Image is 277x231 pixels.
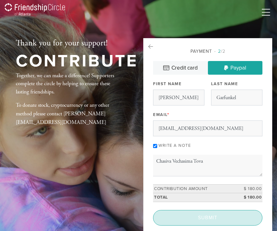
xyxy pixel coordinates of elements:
td: $ 180.00 [234,193,262,202]
span: /2 [214,49,225,54]
a: Paypal [208,61,263,75]
label: Last Name [211,81,238,87]
span: 2 [218,49,221,54]
span: This field is required. [167,112,170,117]
label: Email [153,112,169,118]
p: To donate stock, cryptocurrency or any other method please contact [PERSON_NAME][EMAIL_ADDRESS][D... [16,101,123,127]
h2: Thank you for your support! [16,38,138,48]
h1: Contribute [16,53,138,69]
a: Credit card [153,61,208,75]
td: $ 180.00 [234,185,262,193]
img: Wordmark%20Atlanta%20PNG%20white.png [5,3,65,21]
td: Total [153,193,234,202]
input: Submit [153,210,262,226]
label: First Name [153,81,182,87]
div: Together, we can make a difference! Supporters complete the circle by helping to ensure these las... [16,72,123,132]
label: Write a note [158,143,191,148]
div: Payment [153,48,262,55]
td: Contribution Amount [153,185,234,193]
